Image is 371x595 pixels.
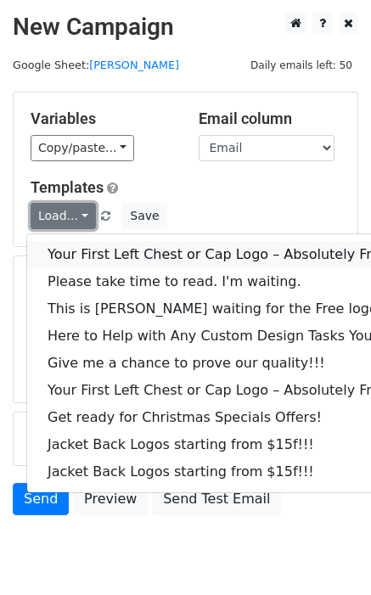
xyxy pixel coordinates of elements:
h5: Email column [199,109,341,128]
h2: New Campaign [13,13,358,42]
a: Load... [31,203,96,229]
a: Daily emails left: 50 [245,59,358,71]
a: Preview [73,483,148,515]
a: Send Test Email [152,483,281,515]
iframe: Chat Widget [286,514,371,595]
span: Daily emails left: 50 [245,56,358,75]
a: Send [13,483,69,515]
a: Copy/paste... [31,135,134,161]
a: [PERSON_NAME] [89,59,179,71]
button: Save [122,203,166,229]
a: Templates [31,178,104,196]
h5: Variables [31,109,173,128]
small: Google Sheet: [13,59,179,71]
